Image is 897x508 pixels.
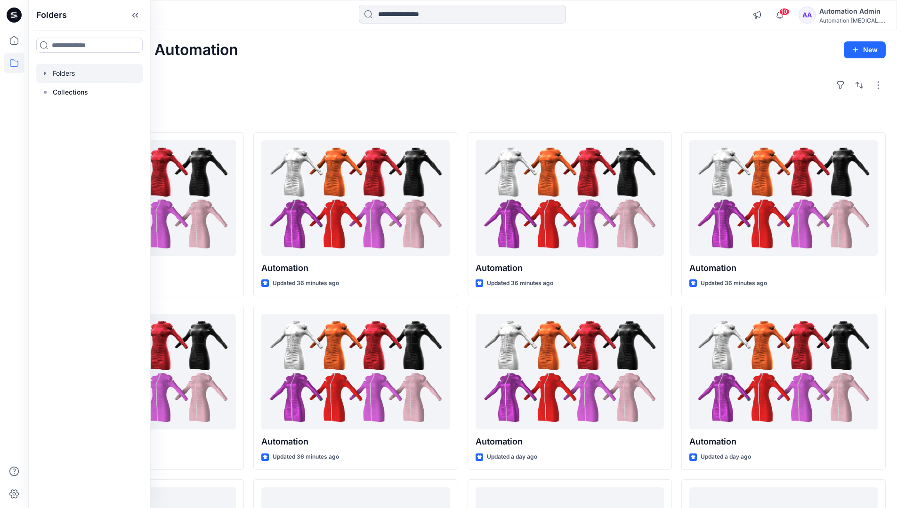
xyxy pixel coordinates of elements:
div: AA [799,7,816,24]
p: Updated 36 minutes ago [273,452,339,462]
p: Updated 36 minutes ago [273,278,339,288]
p: Updated 36 minutes ago [487,278,553,288]
p: Automation [261,262,450,275]
h4: Styles [40,111,886,123]
button: New [844,41,886,58]
p: Collections [53,87,88,98]
span: 10 [779,8,790,16]
div: Automation [MEDICAL_DATA]... [819,17,885,24]
p: Updated 36 minutes ago [701,278,767,288]
p: Automation [689,262,878,275]
p: Automation [476,435,664,448]
p: Updated a day ago [701,452,751,462]
p: Automation [261,435,450,448]
a: Automation [261,314,450,430]
a: Automation [476,140,664,256]
p: Automation [689,435,878,448]
p: Automation [476,262,664,275]
a: Automation [689,140,878,256]
a: Automation [261,140,450,256]
p: Updated a day ago [487,452,537,462]
a: Automation [689,314,878,430]
a: Automation [476,314,664,430]
div: Automation Admin [819,6,885,17]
